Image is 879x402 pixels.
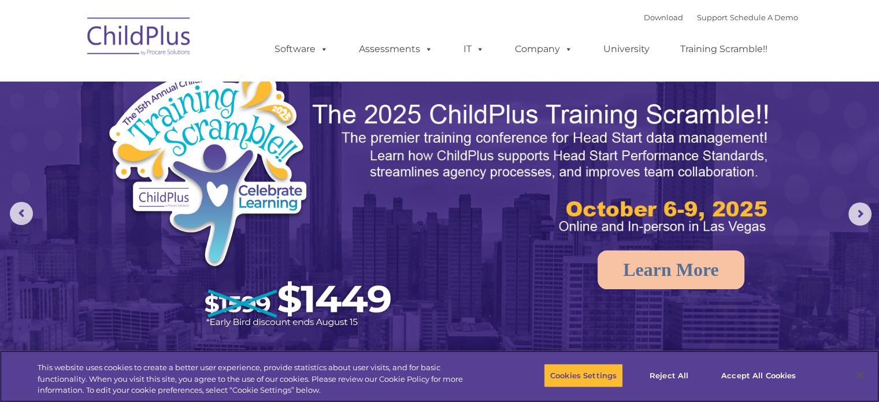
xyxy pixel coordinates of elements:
a: Schedule A Demo [730,13,798,22]
a: IT [452,38,496,61]
a: Training Scramble!! [669,38,779,61]
font: | [644,13,798,22]
img: ChildPlus by Procare Solutions [81,9,197,67]
button: Cookies Settings [544,363,623,388]
a: University [592,38,661,61]
span: Last name [161,76,196,85]
a: Company [503,38,584,61]
span: Phone number [161,124,210,132]
a: Download [644,13,683,22]
div: This website uses cookies to create a better user experience, provide statistics about user visit... [38,362,484,396]
a: Software [263,38,340,61]
button: Reject All [633,363,705,388]
a: Assessments [347,38,444,61]
a: Support [697,13,728,22]
a: Learn More [598,250,744,289]
button: Close [848,363,873,388]
button: Accept All Cookies [715,363,802,388]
